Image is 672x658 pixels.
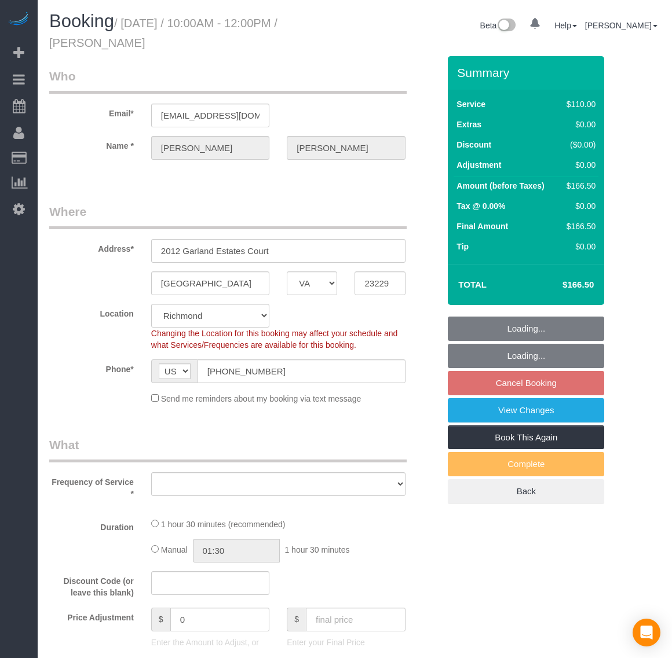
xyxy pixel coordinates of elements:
div: $166.50 [562,180,596,192]
label: Final Amount [456,220,508,232]
input: Zip Code* [355,271,405,295]
label: Phone* [41,359,143,375]
div: ($0.00) [562,139,596,150]
h3: Summary [457,66,598,79]
label: Extras [456,119,481,130]
label: Amount (before Taxes) [456,180,544,192]
legend: Where [49,203,407,229]
span: Booking [49,11,114,31]
input: First Name* [151,136,269,160]
label: Frequency of Service * [41,472,143,499]
input: Email* [151,104,269,127]
div: $0.00 [562,200,596,212]
span: $ [151,608,170,631]
input: Phone* [198,359,406,383]
label: Discount Code (or leave this blank) [41,571,143,598]
label: Email* [41,104,143,119]
label: Discount [456,139,491,150]
a: Back [448,479,604,503]
span: 1 hour 30 minutes [284,545,349,554]
a: Beta [480,21,516,30]
p: Enter the Amount to Adjust, or [151,637,269,648]
label: Tax @ 0.00% [456,200,505,212]
legend: What [49,436,407,462]
label: Location [41,304,143,319]
label: Tip [456,241,469,252]
div: $0.00 [562,119,596,130]
a: Help [554,21,577,30]
div: $166.50 [562,220,596,232]
a: Book This Again [448,425,604,450]
span: Send me reminders about my booking via text message [161,394,361,403]
strong: Total [458,280,487,289]
legend: Who [49,68,407,94]
label: Adjustment [456,159,501,171]
span: Manual [161,545,188,554]
img: Automaid Logo [7,12,30,28]
a: [PERSON_NAME] [585,21,658,30]
span: $ [287,608,306,631]
input: City* [151,271,269,295]
div: $0.00 [562,159,596,171]
span: 1 hour 30 minutes (recommended) [161,520,286,529]
div: $110.00 [562,98,596,110]
label: Service [456,98,485,110]
div: $0.00 [562,241,596,252]
label: Price Adjustment [41,608,143,623]
div: Open Intercom Messenger [633,619,660,646]
small: / [DATE] / 10:00AM - 12:00PM / [PERSON_NAME] [49,17,277,49]
label: Name * [41,136,143,152]
p: Enter your Final Price [287,637,405,648]
a: View Changes [448,398,604,422]
label: Address* [41,239,143,255]
label: Duration [41,517,143,533]
span: Changing the Location for this booking may affect your schedule and what Services/Frequencies are... [151,329,397,350]
input: Last Name* [287,136,405,160]
input: final price [306,608,406,631]
h4: $166.50 [528,280,594,290]
img: New interface [496,19,516,34]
